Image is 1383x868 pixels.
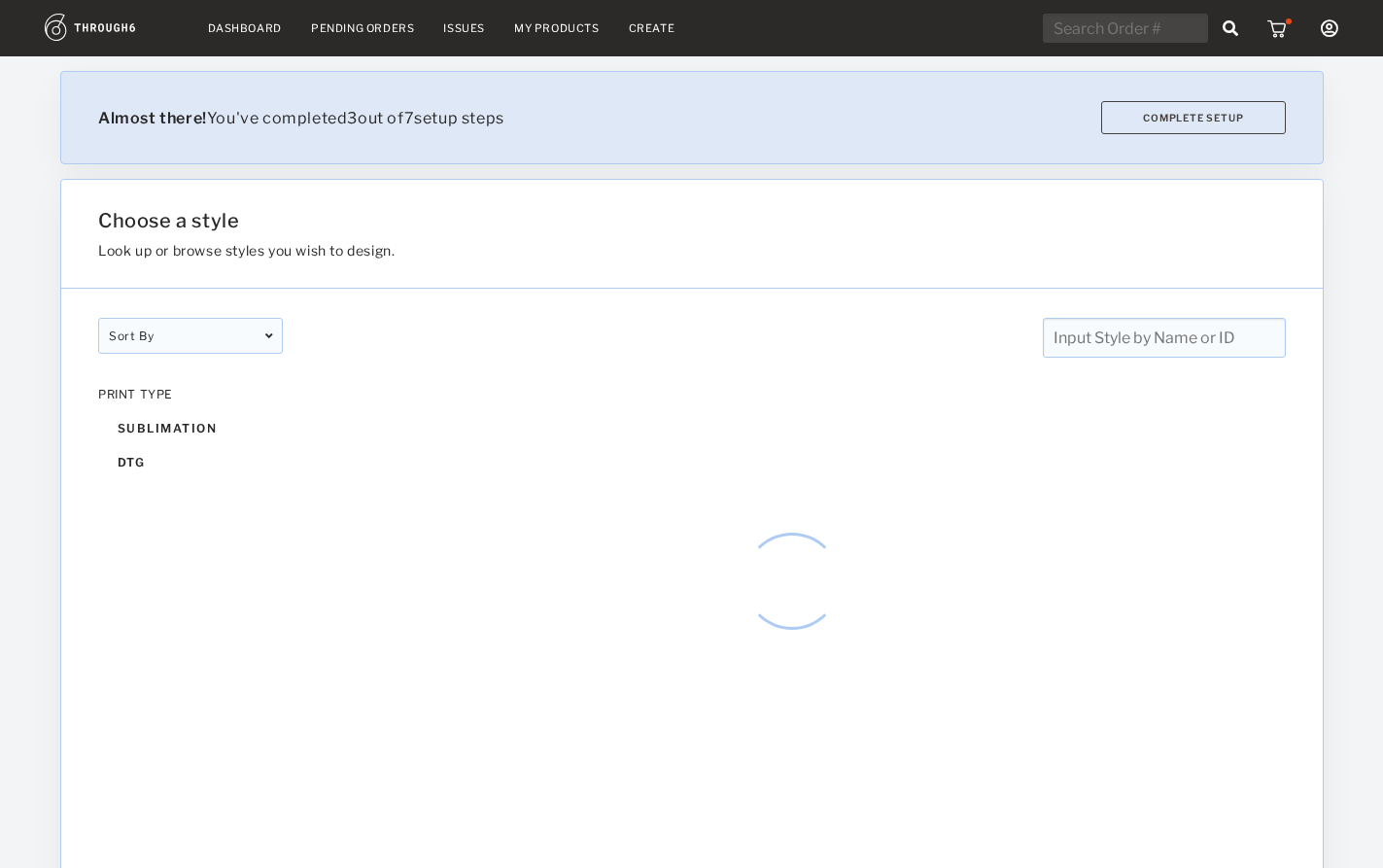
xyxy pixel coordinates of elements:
a: My Products [514,21,600,35]
h1: Choose a style [98,209,1086,232]
div: dtg [98,445,283,479]
a: Pending Orders [311,21,414,35]
a: Dashboard [208,21,282,35]
b: Almost there! [98,109,207,127]
div: PRINT TYPE [98,387,283,401]
img: logo.1c10ca64.svg [45,14,179,41]
div: Sort By [98,318,283,354]
img: icon_cart_red_dot.b92b630d.svg [1267,18,1292,38]
input: Search Order # [1043,14,1208,43]
h3: Look up or browse styles you wish to design. [98,242,1086,259]
a: Issues [443,21,485,35]
a: Create [629,21,675,35]
input: Input Style by Name or ID [1042,318,1285,358]
button: Complete Setup [1100,101,1285,134]
span: You've completed 3 out of 7 setup steps [98,109,504,127]
div: sublimation [98,411,283,445]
